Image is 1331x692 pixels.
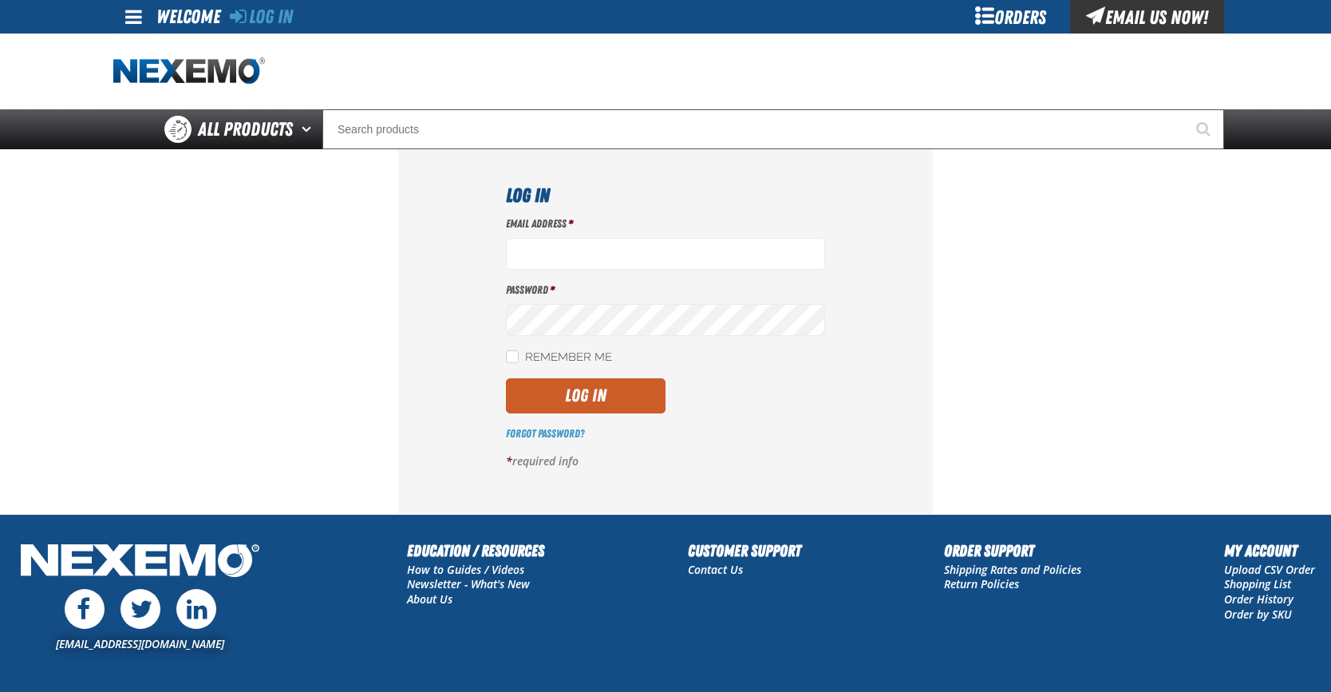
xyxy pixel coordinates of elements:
p: required info [506,454,825,469]
img: Nexemo Logo [16,539,264,586]
label: Remember Me [506,350,612,366]
h1: Log In [506,181,825,210]
a: [EMAIL_ADDRESS][DOMAIN_NAME] [56,636,224,651]
button: Log In [506,378,665,413]
a: Shopping List [1224,576,1291,591]
span: All Products [198,115,293,144]
a: Log In [230,6,293,28]
a: Return Policies [944,576,1019,591]
input: Search [322,109,1224,149]
label: Email Address [506,216,825,231]
a: Shipping Rates and Policies [944,562,1081,577]
a: Order by SKU [1224,607,1292,622]
h2: Customer Support [688,539,801,563]
a: Contact Us [688,562,743,577]
img: Nexemo logo [113,57,265,85]
input: Remember Me [506,350,519,363]
h2: Order Support [944,539,1081,563]
label: Password [506,283,825,298]
a: Newsletter - What's New [407,576,530,591]
a: Home [113,57,265,85]
button: Start Searching [1184,109,1224,149]
a: Upload CSV Order [1224,562,1315,577]
h2: Education / Resources [407,539,544,563]
a: Forgot Password? [506,427,584,440]
a: How to Guides / Videos [407,562,524,577]
a: About Us [407,591,452,607]
h2: My Account [1224,539,1315,563]
a: Order History [1224,591,1293,607]
button: Open All Products pages [296,109,322,149]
